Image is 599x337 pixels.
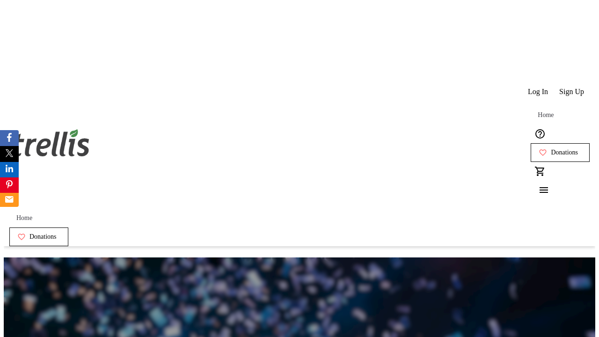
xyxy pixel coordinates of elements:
button: Sign Up [554,82,590,101]
span: Home [16,214,32,222]
span: Donations [551,149,578,156]
button: Menu [531,181,549,199]
span: Log In [528,88,548,96]
button: Help [531,125,549,143]
span: Home [538,111,554,119]
a: Home [531,106,561,125]
button: Cart [531,162,549,181]
span: Donations [29,233,57,241]
img: Orient E2E Organization r8754XgtpR's Logo [9,119,93,166]
a: Donations [531,143,590,162]
a: Donations [9,227,68,246]
button: Log In [522,82,554,101]
span: Sign Up [559,88,584,96]
a: Home [9,209,39,227]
